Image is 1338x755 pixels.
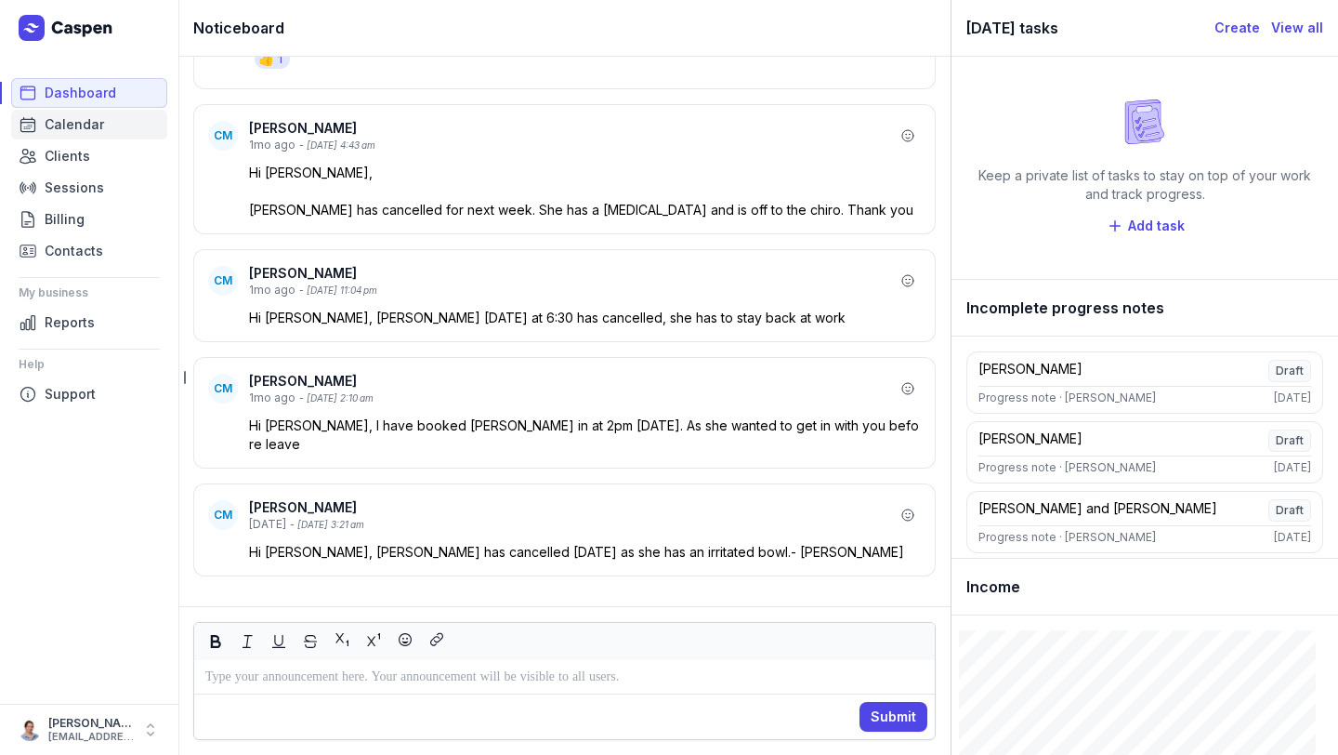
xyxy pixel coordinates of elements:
div: My business [19,278,160,308]
p: Hi [PERSON_NAME], [PERSON_NAME] has cancelled [DATE] as she has an irritated bowl.- [PERSON_NAME] [249,543,921,562]
div: [PERSON_NAME] [48,716,134,731]
div: [PERSON_NAME] [249,498,895,517]
div: Progress note · [PERSON_NAME] [978,530,1156,545]
div: [PERSON_NAME] [249,119,895,138]
div: Keep a private list of tasks to stay on top of your work and track progress. [966,166,1323,204]
div: 1mo ago [249,138,295,152]
div: [PERSON_NAME] [978,360,1082,382]
a: Create [1214,17,1260,39]
span: Contacts [45,240,103,262]
span: Reports [45,311,95,334]
span: Clients [45,145,90,167]
div: [DATE] tasks [966,15,1214,41]
div: - [DATE] 2:10 am [299,391,374,405]
p: Hi [PERSON_NAME], [249,164,921,182]
p: Hi [PERSON_NAME], I have booked [PERSON_NAME] in at 2pm [DATE]. As she wanted to get in with you ... [249,417,921,454]
span: Draft [1268,499,1311,522]
div: - [DATE] 11:04 pm [299,284,377,298]
span: Sessions [45,177,104,199]
p: [PERSON_NAME] has cancelled for next week. She has a [MEDICAL_DATA] and is off to the chiro. Than... [249,201,921,219]
span: CM [214,381,232,396]
button: Submit [859,702,927,732]
a: View all [1271,17,1323,39]
div: [PERSON_NAME] [249,264,895,283]
div: [PERSON_NAME] [978,430,1082,452]
p: Hi [PERSON_NAME], [PERSON_NAME] [DATE] at 6:30 has cancelled, she has to stay back at work [249,309,921,327]
div: Income [951,559,1338,616]
span: CM [214,128,232,143]
div: 👍 [258,50,274,69]
div: 1mo ago [249,283,295,298]
div: - [DATE] 4:43 am [299,139,375,152]
div: [DATE] [249,517,286,532]
span: Submit [871,706,916,728]
div: Progress note · [PERSON_NAME] [978,391,1156,405]
a: [PERSON_NAME]DraftProgress note · [PERSON_NAME][DATE] [966,351,1323,414]
div: [DATE] [1274,391,1311,405]
div: Progress note · [PERSON_NAME] [978,460,1156,475]
a: [PERSON_NAME] and [PERSON_NAME]DraftProgress note · [PERSON_NAME][DATE] [966,491,1323,553]
div: 1 [278,52,282,67]
span: Add task [1128,215,1185,237]
span: CM [214,508,232,523]
span: Billing [45,208,85,231]
div: [PERSON_NAME] [249,372,895,391]
a: [PERSON_NAME]DraftProgress note · [PERSON_NAME][DATE] [966,421,1323,483]
span: Draft [1268,360,1311,382]
div: [DATE] [1274,530,1311,545]
div: [EMAIL_ADDRESS][DOMAIN_NAME] [48,731,134,744]
div: [DATE] [1274,460,1311,475]
div: Help [19,350,160,379]
span: Calendar [45,113,104,136]
span: Draft [1268,430,1311,452]
span: Dashboard [45,82,116,104]
span: CM [214,273,232,288]
div: [PERSON_NAME] and [PERSON_NAME] [978,499,1217,522]
img: User profile image [19,719,41,741]
span: Support [45,383,96,405]
div: Incomplete progress notes [951,280,1338,337]
div: 1mo ago [249,391,295,405]
div: - [DATE] 3:21 am [290,518,364,532]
